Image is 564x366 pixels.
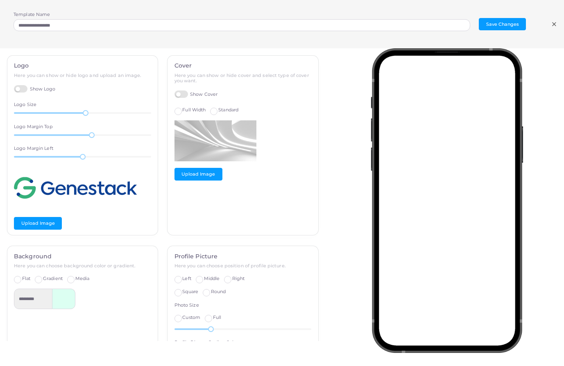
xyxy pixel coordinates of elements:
span: Full [213,314,221,320]
span: Gradient [43,276,63,281]
h6: Here you can choose background color or gradient. [14,263,151,269]
label: Show Logo [14,85,56,93]
label: Profile Picture Outline Color [174,339,238,346]
label: Logo Size [14,102,36,108]
label: Logo Margin Left [14,145,53,152]
h4: Logo [14,62,151,69]
label: Template Name [14,11,50,18]
h6: Here you can choose position of profile picture. [174,263,312,269]
button: Upload Image [174,168,222,180]
span: Standard [218,107,238,113]
span: Middle [204,276,220,281]
img: Logo [174,120,256,161]
span: Right [232,276,245,281]
label: Photo Size [174,302,199,309]
span: Full Width [182,107,206,113]
span: Square [182,289,198,294]
span: Flat [22,276,30,281]
span: Media [75,276,90,281]
img: Logo [14,167,137,208]
h4: Profile Picture [174,253,312,260]
h4: Cover [174,62,312,69]
span: Custom [182,314,200,320]
span: Left [182,276,191,281]
label: Show Cover [174,90,218,98]
span: Round [211,289,226,294]
h4: Background [14,253,151,260]
button: Upload Image [14,217,62,229]
h6: Here you can show or hide cover and select type of cover you want. [174,73,312,84]
label: Logo Margin Top [14,124,52,130]
button: Save Changes [479,18,526,30]
h6: Here you can show or hide logo and upload an image. [14,73,151,78]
